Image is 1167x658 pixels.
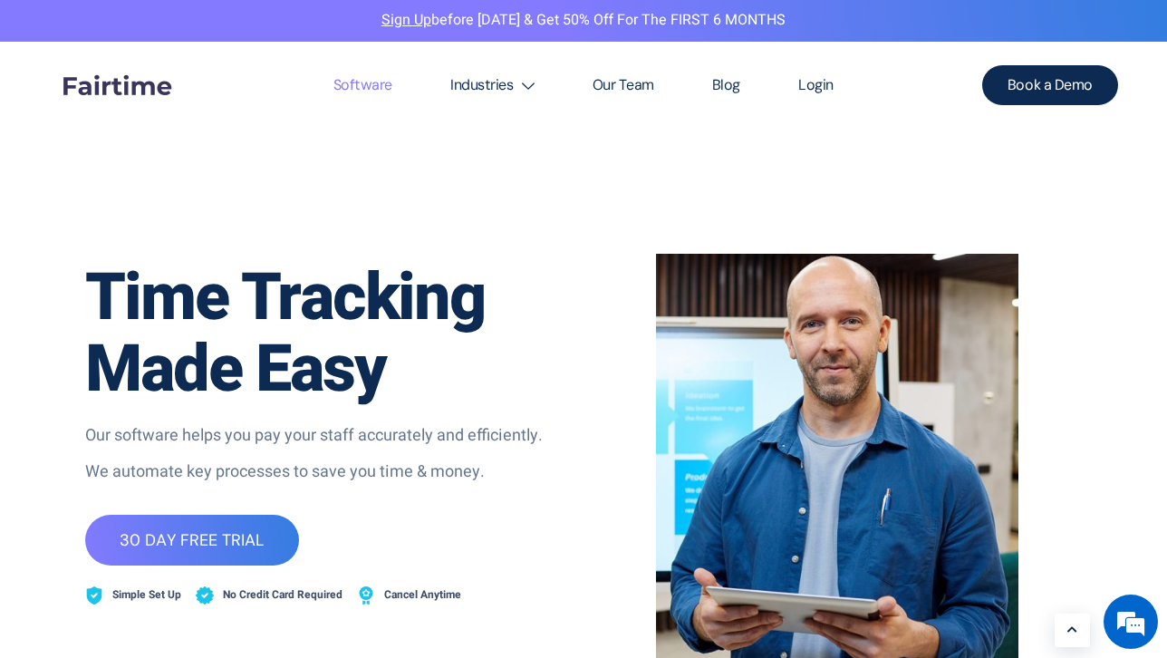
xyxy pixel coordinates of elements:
a: Book a Demo [982,65,1118,105]
a: Industries [421,42,564,129]
span: 30 DAY FREE TRIAL [120,532,265,548]
span: Cancel Anytime [380,584,461,607]
a: Learn More [1055,614,1090,647]
span: Book a Demo [1008,78,1093,92]
a: Our Team [564,42,683,129]
a: Sign Up [381,9,431,31]
h1: Time Tracking Made Easy [85,263,574,406]
p: We automate key processes to save you time & money. [85,460,574,484]
a: Login [769,42,863,129]
a: Software [304,42,421,129]
a: Blog [683,42,769,129]
p: Our software helps you pay your staff accurately and efficiently. [85,424,574,448]
span: No Credit Card Required [218,584,342,607]
p: before [DATE] & Get 50% Off for the FIRST 6 MONTHS [14,9,1153,33]
a: 30 DAY FREE TRIAL [85,515,299,566]
span: Simple Set Up [108,584,181,607]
